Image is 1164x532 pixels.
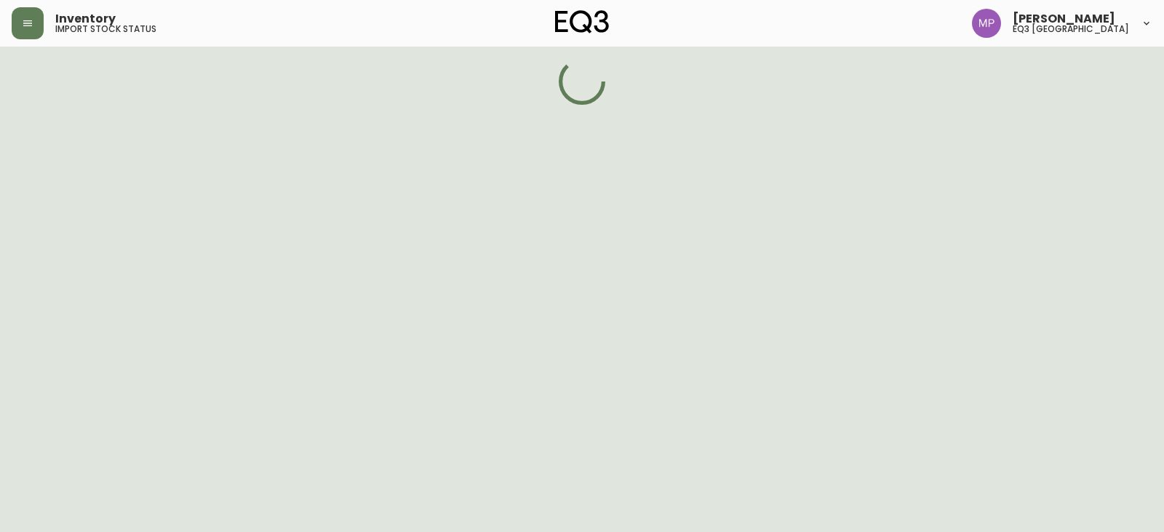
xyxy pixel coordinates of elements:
h5: import stock status [55,25,156,33]
img: 898fb1fef72bdc68defcae31627d8d29 [972,9,1001,38]
h5: eq3 [GEOGRAPHIC_DATA] [1013,25,1129,33]
img: logo [555,10,609,33]
span: [PERSON_NAME] [1013,13,1115,25]
span: Inventory [55,13,116,25]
